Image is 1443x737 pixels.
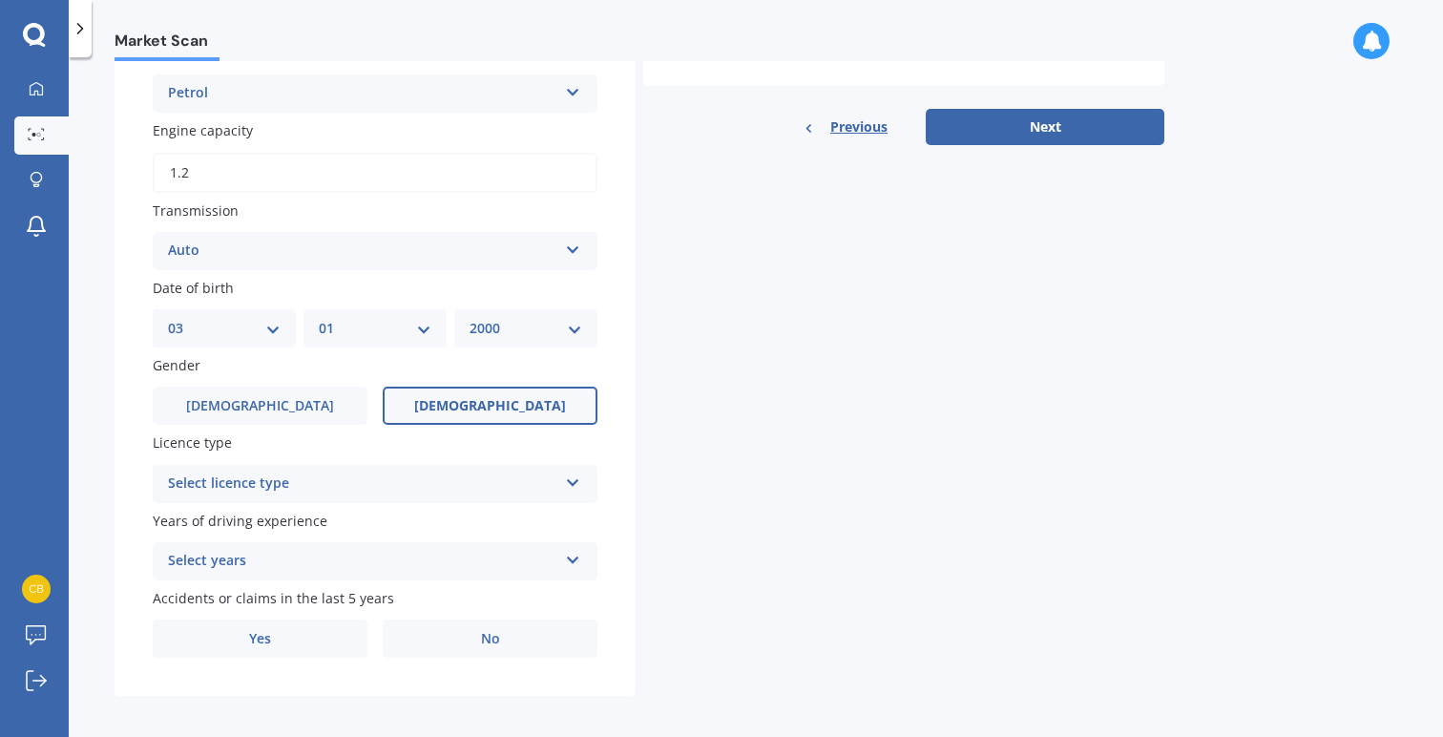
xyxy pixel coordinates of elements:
span: Previous [830,113,888,141]
div: Select licence type [168,473,557,495]
span: No [481,631,500,647]
span: Gender [153,356,200,374]
span: Licence type [153,434,232,453]
span: [DEMOGRAPHIC_DATA] [414,398,566,414]
span: Years of driving experience [153,512,327,530]
div: Select years [168,550,557,573]
span: [DEMOGRAPHIC_DATA] [186,398,334,414]
input: e.g. 1.8 [153,153,597,193]
span: Transmission [153,201,239,220]
span: Yes [249,631,271,647]
span: Date of birth [153,279,234,297]
img: 16fda53dcecc32c213937d79ab90487f [22,575,51,603]
div: Auto [168,240,557,263]
span: Engine capacity [153,122,253,140]
span: Accidents or claims in the last 5 years [153,589,394,607]
span: Market Scan [115,32,220,57]
button: Next [926,109,1164,145]
div: Petrol [168,82,557,105]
